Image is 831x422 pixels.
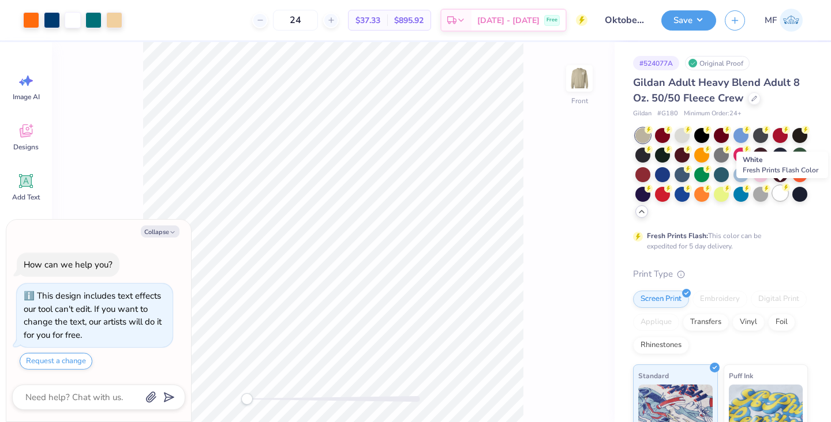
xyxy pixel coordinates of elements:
[768,314,795,331] div: Foil
[647,231,789,251] div: This color can be expedited for 5 day delivery.
[568,67,591,90] img: Front
[633,267,808,281] div: Print Type
[647,231,708,240] strong: Fresh Prints Flash:
[743,165,818,175] span: Fresh Prints Flash Color
[692,291,747,308] div: Embroidery
[633,291,689,308] div: Screen Print
[729,370,753,382] span: Puff Ink
[633,56,679,70] div: # 524077A
[633,76,800,105] span: Gildan Adult Heavy Blend Adult 8 Oz. 50/50 Fleece Crew
[683,314,729,331] div: Transfers
[657,109,678,119] span: # G180
[780,9,803,32] img: Mia Fredrick
[20,353,92,370] button: Request a change
[684,109,742,119] span: Minimum Order: 24 +
[633,109,652,119] span: Gildan
[546,16,557,24] span: Free
[141,225,179,238] button: Collapse
[13,142,39,152] span: Designs
[571,96,588,106] div: Front
[633,314,679,331] div: Applique
[24,290,162,341] div: This design includes text effects our tool can't edit. If you want to change the text, our artist...
[241,393,253,405] div: Accessibility label
[24,259,113,270] div: How can we help you?
[661,10,716,31] button: Save
[765,14,777,27] span: MF
[273,10,318,31] input: – –
[13,92,40,101] span: Image AI
[638,370,669,382] span: Standard
[633,337,689,354] div: Rhinestones
[732,314,765,331] div: Vinyl
[736,152,828,178] div: White
[477,14,540,27] span: [DATE] - [DATE]
[759,9,808,32] a: MF
[355,14,380,27] span: $37.33
[751,291,807,308] div: Digital Print
[394,14,424,27] span: $895.92
[596,9,653,32] input: Untitled Design
[685,56,750,70] div: Original Proof
[12,193,40,202] span: Add Text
